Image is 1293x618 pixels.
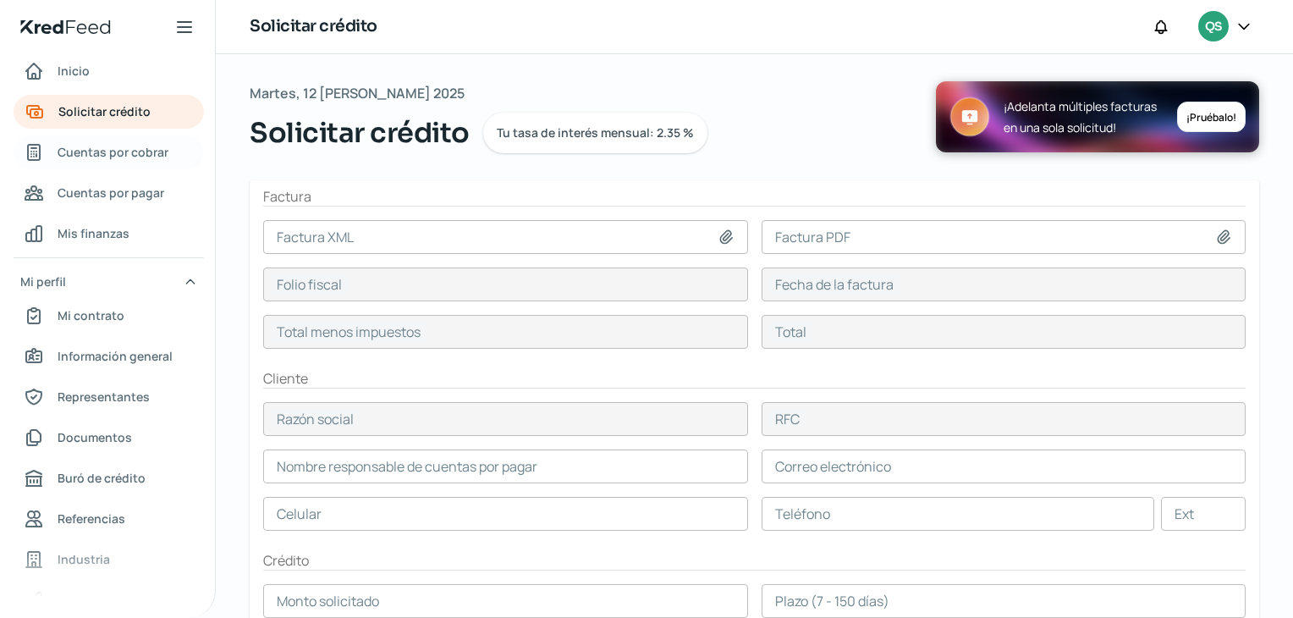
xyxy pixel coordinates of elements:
[58,467,146,488] span: Buró de crédito
[949,97,990,137] img: Upload Icon
[14,54,204,88] a: Inicio
[1004,96,1157,138] span: ¡Adelanta múltiples facturas en una sola solicitud!
[14,135,204,169] a: Cuentas por cobrar
[14,299,204,333] a: Mi contrato
[20,271,66,292] span: Mi perfil
[14,380,204,414] a: Representantes
[58,345,173,367] span: Información general
[58,589,144,610] span: Redes sociales
[1205,17,1221,37] span: QS
[14,421,204,455] a: Documentos
[58,141,168,163] span: Cuentas por cobrar
[14,502,204,536] a: Referencias
[250,14,377,39] h1: Solicitar crédito
[263,187,1246,207] h2: Factura
[14,583,204,617] a: Redes sociales
[14,461,204,495] a: Buró de crédito
[58,182,164,203] span: Cuentas por pagar
[58,305,124,326] span: Mi contrato
[14,339,204,373] a: Información general
[58,508,125,529] span: Referencias
[14,217,204,251] a: Mis finanzas
[263,369,1246,389] h2: Cliente
[263,551,1246,571] h2: Crédito
[1177,102,1246,132] div: ¡Pruébalo!
[58,427,132,448] span: Documentos
[250,113,470,153] span: Solicitar crédito
[14,176,204,210] a: Cuentas por pagar
[58,223,129,244] span: Mis finanzas
[14,95,204,129] a: Solicitar crédito
[497,127,694,139] span: Tu tasa de interés mensual: 2.35 %
[58,549,110,570] span: Industria
[58,60,90,81] span: Inicio
[14,543,204,577] a: Industria
[250,81,465,106] span: Martes, 12 [PERSON_NAME] 2025
[58,386,150,407] span: Representantes
[58,101,151,122] span: Solicitar crédito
